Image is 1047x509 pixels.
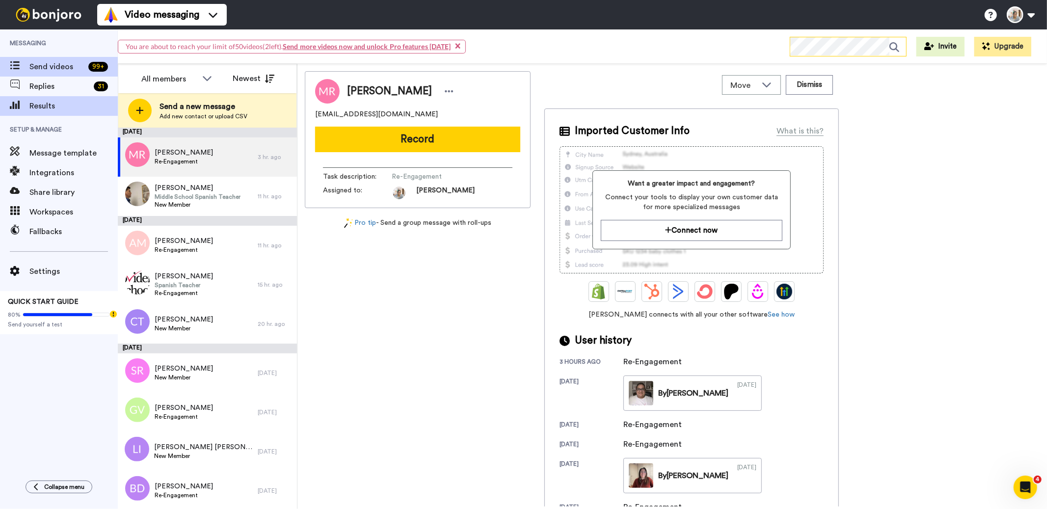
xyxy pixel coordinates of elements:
span: Settings [29,266,118,277]
span: Want a greater impact and engagement? [601,179,782,188]
span: 4 [1034,476,1042,483]
img: bj-logo-header-white.svg [12,8,85,22]
div: [DATE] [118,344,297,353]
div: 99 + [88,62,108,72]
div: 20 hr. ago [258,320,292,328]
img: 06f0fa07-8597-4787-8ea2-98e3b0b8d819-thumb.jpg [629,381,653,405]
span: Re-Engagement [155,158,213,165]
span: User history [575,333,632,348]
span: Middle School Spanish Teacher [155,193,241,201]
img: ConvertKit [697,284,713,299]
img: Shopify [591,284,607,299]
span: Results [29,100,118,112]
img: Ontraport [617,284,633,299]
span: [PERSON_NAME] [155,148,213,158]
a: By[PERSON_NAME][DATE] [623,458,762,493]
a: Pro tip [344,218,376,228]
span: Fallbacks [29,226,118,238]
img: Drip [750,284,766,299]
img: GoHighLevel [777,284,792,299]
span: Send yourself a test [8,321,110,328]
a: See how [768,311,795,318]
button: Close [455,41,460,51]
span: [PERSON_NAME] [155,183,241,193]
img: vm-color.svg [103,7,119,23]
img: d99e700a-1fb1-4b12-b993-3c276e34d281.png [125,270,150,295]
span: Collapse menu [44,483,84,491]
button: Connect now [601,220,782,241]
img: Hubspot [644,284,660,299]
span: 80% [8,311,21,319]
div: [DATE] [737,381,756,405]
button: Record [315,127,520,152]
div: [DATE] [118,216,297,226]
div: Re-Engagement [623,438,682,450]
div: 3 hr. ago [258,153,292,161]
img: mr.png [125,142,150,167]
span: Re-Engagement [392,172,485,182]
div: 3 hours ago [560,358,623,368]
div: By [PERSON_NAME] [658,387,728,399]
span: [PERSON_NAME] [155,236,213,246]
span: Share library [29,187,118,198]
div: By [PERSON_NAME] [658,470,728,482]
img: li.png [125,437,149,461]
div: 31 [94,81,108,91]
span: [PERSON_NAME] [155,271,213,281]
span: Video messaging [125,8,199,22]
div: - Send a group message with roll-ups [305,218,531,228]
span: [PERSON_NAME] [416,186,475,200]
img: d1e3bec9-69c9-4e39-af37-8486b6b1c04a.jpg [125,182,150,206]
span: Imported Customer Info [575,124,690,138]
span: New Member [155,201,241,209]
span: You are about to reach your limit of 50 videos( 2 left). [126,42,451,51]
button: Upgrade [974,37,1031,56]
span: New Member [155,374,213,381]
img: sr.png [125,358,150,383]
span: [PERSON_NAME] connects with all your other software [560,310,824,320]
div: What is this? [777,125,824,137]
div: [DATE] [560,421,623,430]
button: Dismiss [786,75,833,95]
a: Send more videos now and unlock Pro features [DATE] [283,42,451,51]
img: 2eb47e6d-5bfb-459a-9623-94bdce31e528-1751232609.jpg [392,186,406,200]
button: Collapse menu [26,481,92,493]
img: ct.png [125,309,150,334]
span: Re-Engagement [155,491,213,499]
div: 11 hr. ago [258,241,292,249]
span: Re-Engagement [155,413,213,421]
div: [DATE] [737,463,756,488]
img: magic-wand.svg [344,218,353,228]
img: am.png [125,231,150,255]
span: Replies [29,80,90,92]
span: [PERSON_NAME] [155,403,213,413]
span: Move [730,80,757,91]
span: [EMAIL_ADDRESS][DOMAIN_NAME] [315,109,438,119]
span: [PERSON_NAME] [155,315,213,324]
span: New Member [155,324,213,332]
img: Patreon [724,284,739,299]
div: Re-Engagement [623,419,682,430]
span: Workspaces [29,206,118,218]
span: Spanish Teacher [155,281,213,289]
button: Invite [916,37,965,56]
span: Message template [29,147,118,159]
span: [PERSON_NAME] [347,84,432,99]
span: Assigned to: [323,186,392,200]
span: Connect your tools to display your own customer data for more specialized messages [601,192,782,212]
span: Integrations [29,167,118,179]
span: [PERSON_NAME] [155,364,213,374]
span: Send a new message [160,101,247,112]
button: Newest [225,69,282,88]
span: Add new contact or upload CSV [160,112,247,120]
img: Image of Maria Ruiz [315,79,340,104]
a: By[PERSON_NAME][DATE] [623,375,762,411]
div: [DATE] [560,440,623,450]
div: [DATE] [560,377,623,411]
span: Task description : [323,172,392,182]
div: Tooltip anchor [109,310,118,319]
span: New Member [154,452,253,460]
div: 15 hr. ago [258,281,292,289]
